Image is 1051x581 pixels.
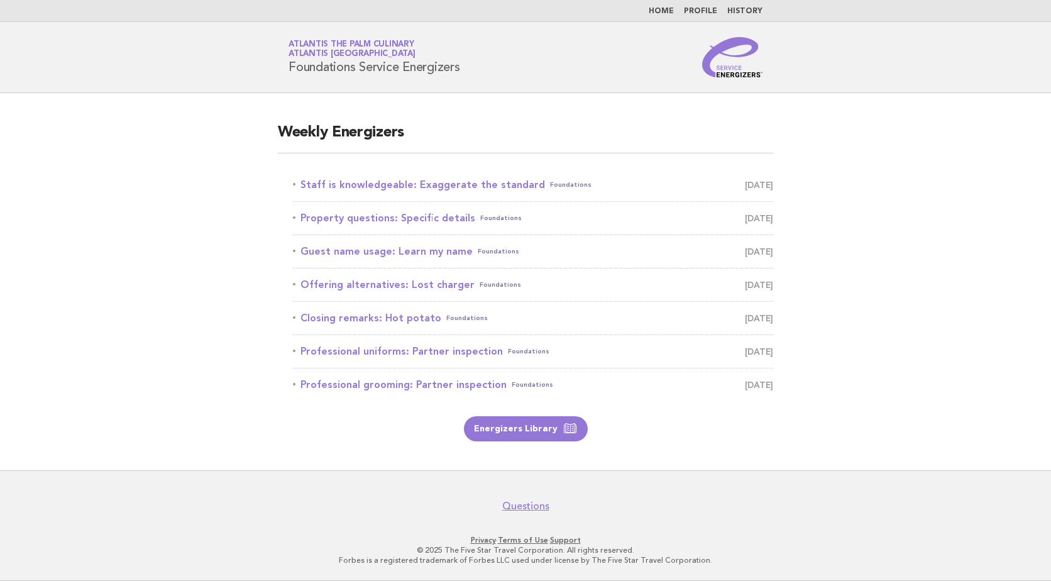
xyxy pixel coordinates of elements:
[293,309,773,327] a: Closing remarks: Hot potatoFoundations [DATE]
[745,243,773,260] span: [DATE]
[508,343,549,360] span: Foundations
[745,209,773,227] span: [DATE]
[550,536,581,545] a: Support
[289,41,460,74] h1: Foundations Service Energizers
[512,376,553,394] span: Foundations
[745,376,773,394] span: [DATE]
[141,545,910,555] p: © 2025 The Five Star Travel Corporation. All rights reserved.
[684,8,717,15] a: Profile
[289,50,415,58] span: Atlantis [GEOGRAPHIC_DATA]
[480,276,521,294] span: Foundations
[464,416,588,441] a: Energizers Library
[478,243,519,260] span: Foundations
[293,343,773,360] a: Professional uniforms: Partner inspectionFoundations [DATE]
[498,536,548,545] a: Terms of Use
[141,555,910,565] p: Forbes is a registered trademark of Forbes LLC used under license by The Five Star Travel Corpora...
[293,376,773,394] a: Professional grooming: Partner inspectionFoundations [DATE]
[289,40,415,58] a: Atlantis The Palm CulinaryAtlantis [GEOGRAPHIC_DATA]
[745,309,773,327] span: [DATE]
[278,123,773,153] h2: Weekly Energizers
[293,176,773,194] a: Staff is knowledgeable: Exaggerate the standardFoundations [DATE]
[745,276,773,294] span: [DATE]
[480,209,522,227] span: Foundations
[727,8,762,15] a: History
[702,37,762,77] img: Service Energizers
[745,176,773,194] span: [DATE]
[293,276,773,294] a: Offering alternatives: Lost chargerFoundations [DATE]
[550,176,592,194] span: Foundations
[649,8,674,15] a: Home
[141,535,910,545] p: · ·
[502,500,549,512] a: Questions
[293,243,773,260] a: Guest name usage: Learn my nameFoundations [DATE]
[471,536,496,545] a: Privacy
[293,209,773,227] a: Property questions: Specific detailsFoundations [DATE]
[446,309,488,327] span: Foundations
[745,343,773,360] span: [DATE]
